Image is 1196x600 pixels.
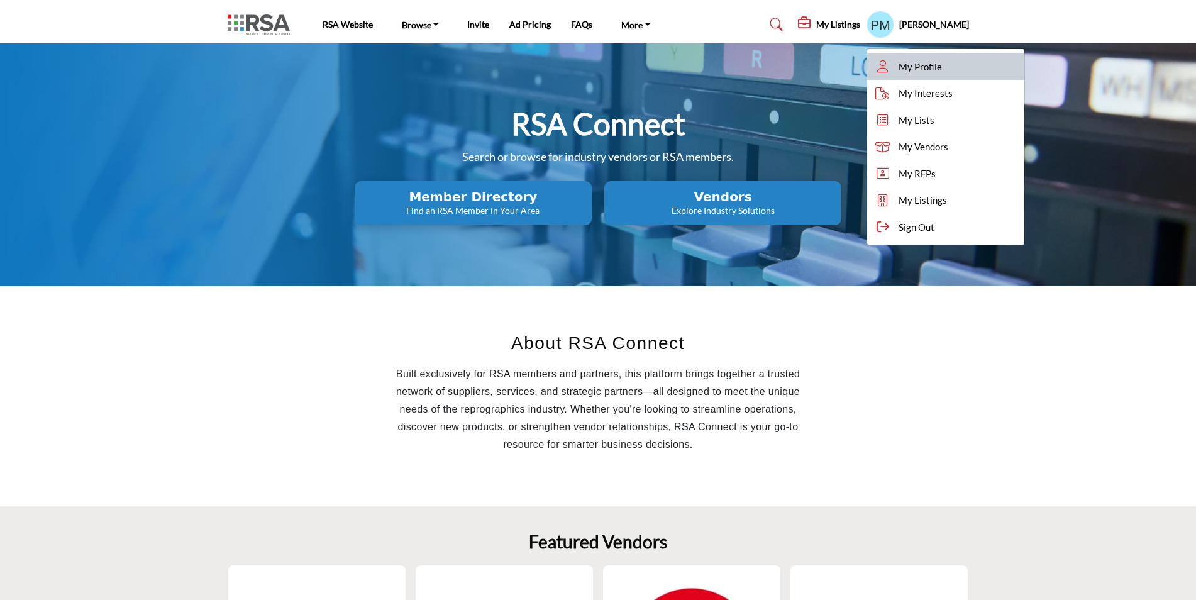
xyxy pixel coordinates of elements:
button: Vendors Explore Industry Solutions [604,181,841,225]
span: Search or browse for industry vendors or RSA members. [462,150,734,164]
a: My Profile [867,53,1024,81]
a: Invite [467,19,489,30]
span: My Lists [899,113,934,128]
button: Member Directory Find an RSA Member in Your Area [355,181,592,225]
a: My RFPs [867,160,1024,187]
p: Built exclusively for RSA members and partners, this platform brings together a trusted network o... [382,365,815,453]
h2: Vendors [608,189,838,204]
a: My Vendors [867,133,1024,160]
a: Search [758,14,791,35]
a: My Listings [867,187,1024,214]
a: My Interests [867,80,1024,107]
span: My Listings [899,193,947,208]
button: Show hide supplier dropdown [867,11,894,38]
p: Find an RSA Member in Your Area [358,204,588,217]
h5: My Listings [816,19,860,30]
a: Browse [393,16,448,33]
a: FAQs [571,19,592,30]
span: Sign Out [899,220,934,235]
span: My Vendors [899,140,948,154]
span: My Profile [899,60,942,74]
h2: About RSA Connect [382,330,815,357]
a: RSA Website [323,19,373,30]
h2: Featured Vendors [529,531,667,553]
div: My Listings [798,17,860,32]
a: Ad Pricing [509,19,551,30]
a: My Lists [867,107,1024,134]
p: Explore Industry Solutions [608,204,838,217]
span: My Interests [899,86,953,101]
h2: Member Directory [358,189,588,204]
a: More [612,16,659,33]
h1: RSA Connect [511,104,685,143]
span: My RFPs [899,167,936,181]
h5: [PERSON_NAME] [899,18,969,31]
img: Site Logo [228,14,296,35]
